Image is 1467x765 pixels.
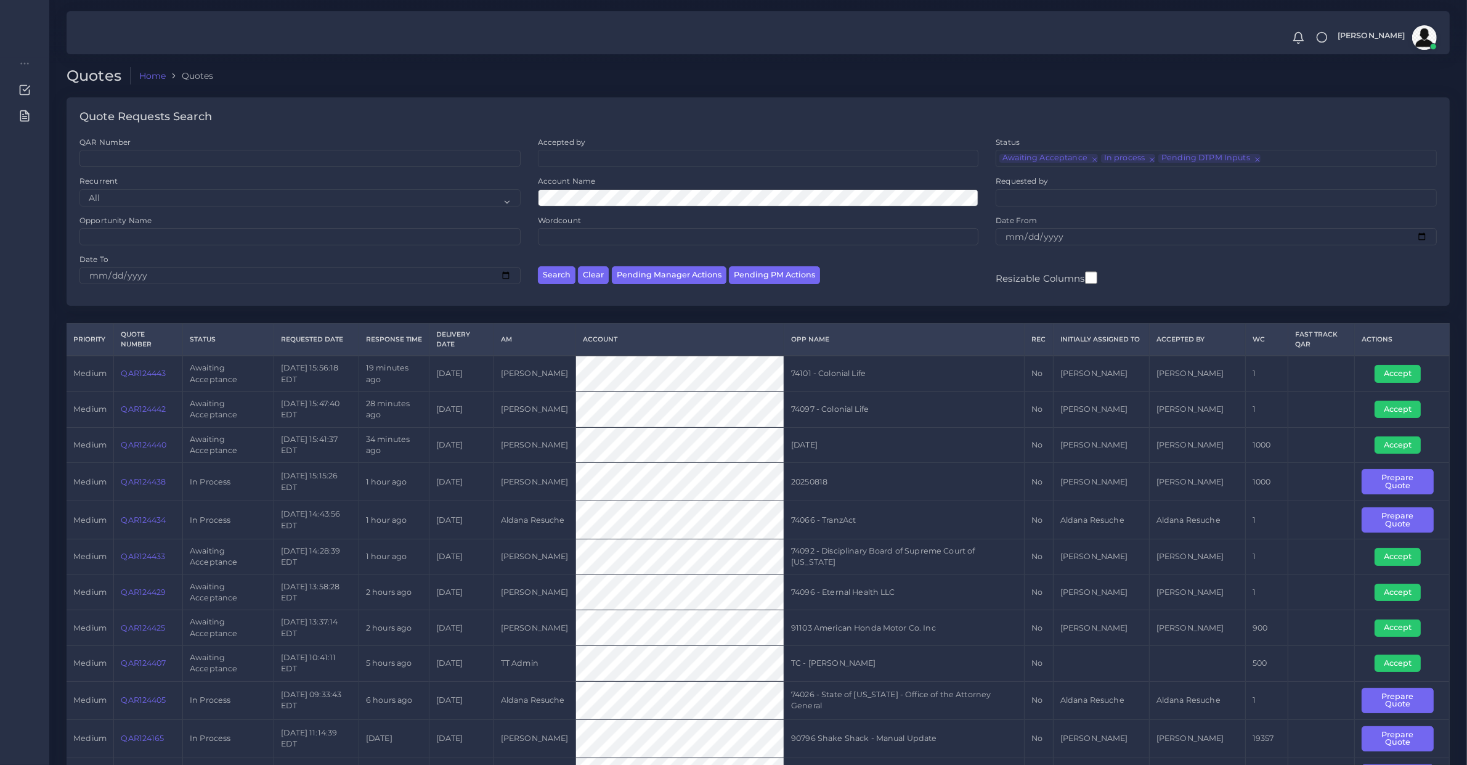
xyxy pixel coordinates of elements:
td: 2 hours ago [359,575,429,610]
button: Prepare Quote [1362,726,1434,751]
td: 1 [1245,539,1288,575]
button: Prepare Quote [1362,688,1434,713]
td: [DATE] [429,427,494,463]
td: Aldana Resuche [1053,681,1149,719]
td: No [1025,646,1053,682]
td: [PERSON_NAME] [494,719,575,758]
td: [PERSON_NAME] [1053,427,1149,463]
a: [PERSON_NAME]avatar [1331,25,1441,50]
td: [DATE] 13:58:28 EDT [274,575,359,610]
td: No [1025,681,1053,719]
a: Accept [1375,658,1429,668]
td: [DATE] 14:43:56 EDT [274,501,359,539]
td: 74092 - Disciplinary Board of Supreme Court of [US_STATE] [784,539,1024,575]
button: Accept [1375,401,1421,418]
td: 74096 - Eternal Health LLC [784,575,1024,610]
td: [DATE] [359,719,429,758]
th: Initially Assigned to [1053,324,1149,356]
td: 500 [1245,646,1288,682]
td: [DATE] 15:47:40 EDT [274,391,359,427]
label: QAR Number [79,137,131,147]
li: In process [1101,154,1155,163]
td: [PERSON_NAME] [1053,575,1149,610]
td: [PERSON_NAME] [1053,610,1149,646]
span: [PERSON_NAME] [1338,32,1405,40]
td: 74026 - State of [US_STATE] - Office of the Attorney General [784,681,1024,719]
h2: Quotes [67,67,131,85]
td: [PERSON_NAME] [494,427,575,463]
td: Awaiting Acceptance [182,575,274,610]
td: [PERSON_NAME] [494,463,575,501]
td: [DATE] 13:37:14 EDT [274,610,359,646]
td: 1 [1245,575,1288,610]
td: 74097 - Colonial Life [784,391,1024,427]
td: 900 [1245,610,1288,646]
button: Prepare Quote [1362,507,1434,533]
li: Quotes [166,70,213,82]
a: Prepare Quote [1362,733,1442,742]
td: 90796 Shake Shack - Manual Update [784,719,1024,758]
td: [PERSON_NAME] [1053,463,1149,501]
td: 2 hours ago [359,610,429,646]
td: 5 hours ago [359,646,429,682]
a: QAR124438 [121,477,166,486]
td: 1000 [1245,427,1288,463]
button: Accept [1375,584,1421,601]
a: Prepare Quote [1362,477,1442,486]
label: Requested by [996,176,1048,186]
button: Clear [578,266,609,284]
td: No [1025,463,1053,501]
td: Aldana Resuche [1053,501,1149,539]
a: QAR124407 [121,658,166,668]
th: Response Time [359,324,429,356]
td: 20250818 [784,463,1024,501]
th: Opp Name [784,324,1024,356]
a: Prepare Quote [1362,515,1442,524]
td: [PERSON_NAME] [1053,391,1149,427]
td: [DATE] [429,646,494,682]
th: Accepted by [1149,324,1245,356]
td: [DATE] [429,575,494,610]
td: [DATE] 15:56:18 EDT [274,356,359,391]
td: [DATE] [784,427,1024,463]
td: [PERSON_NAME] [1149,391,1245,427]
td: [DATE] 09:33:43 EDT [274,681,359,719]
label: Date From [996,215,1037,226]
th: Actions [1354,324,1449,356]
span: medium [73,477,107,486]
th: Status [182,324,274,356]
td: [PERSON_NAME] [494,610,575,646]
a: Accept [1375,587,1429,596]
th: WC [1245,324,1288,356]
span: medium [73,734,107,743]
td: 1 [1245,681,1288,719]
a: Accept [1375,440,1429,449]
td: [PERSON_NAME] [1149,463,1245,501]
a: QAR124443 [121,369,166,378]
td: Awaiting Acceptance [182,646,274,682]
td: [DATE] 15:41:37 EDT [274,427,359,463]
img: avatar [1412,25,1437,50]
td: [DATE] [429,356,494,391]
th: Fast Track QAR [1288,324,1355,356]
td: [DATE] [429,391,494,427]
td: [DATE] [429,463,494,501]
td: [PERSON_NAME] [1149,610,1245,646]
a: Home [139,70,166,82]
td: [DATE] 14:28:39 EDT [274,539,359,575]
td: No [1025,356,1053,391]
td: 74066 - TranzAct [784,501,1024,539]
td: 1 [1245,356,1288,391]
a: Accept [1375,552,1429,561]
a: QAR124429 [121,587,166,597]
td: 19357 [1245,719,1288,758]
td: 1000 [1245,463,1288,501]
td: [DATE] 15:15:26 EDT [274,463,359,501]
span: medium [73,695,107,705]
span: medium [73,552,107,561]
td: 1 hour ago [359,463,429,501]
button: Pending Manager Actions [612,266,726,284]
a: QAR124165 [121,734,164,743]
td: Awaiting Acceptance [182,427,274,463]
td: No [1025,427,1053,463]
